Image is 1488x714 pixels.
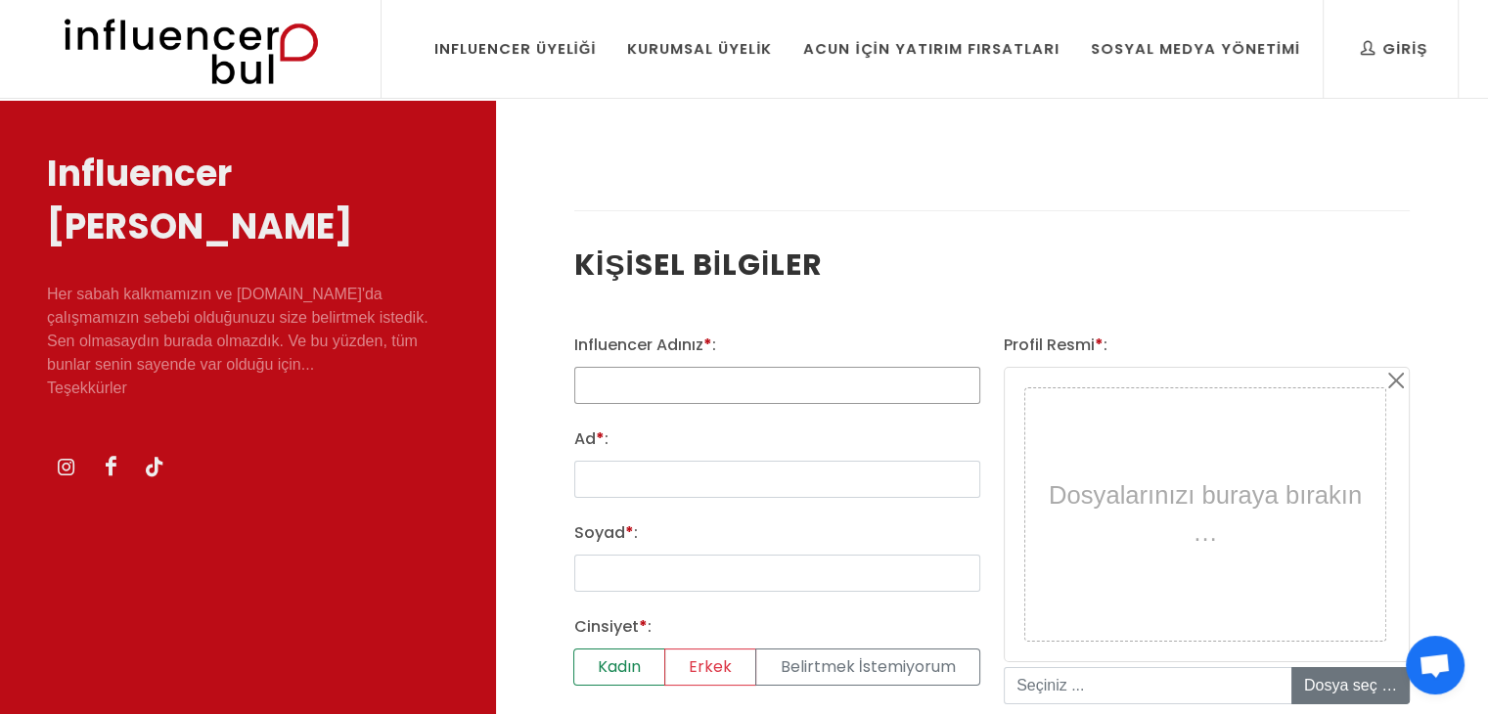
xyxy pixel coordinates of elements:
div: Kurumsal Üyelik [627,38,772,60]
label: Soyad : [574,521,638,545]
label: Profil Resmi : [1004,334,1107,357]
label: Ad : [574,427,609,451]
label: Influencer Adınız : [574,334,716,357]
div: Açık sohbet [1406,636,1465,694]
label: Erkek [664,648,756,686]
h1: Influencer [PERSON_NAME] [47,148,449,253]
div: Acun İçin Yatırım Fırsatları [803,38,1059,60]
p: Her sabah kalkmamızın ve [DOMAIN_NAME]'da çalışmamızın sebebi olduğunuzu size belirtmek istedik. ... [47,283,449,400]
button: Close [1384,369,1408,392]
div: Dosyalarınızı buraya bırakın … [1030,393,1380,635]
h2: Kişisel Bilgiler [574,243,1410,287]
label: Cinsiyet : [574,615,652,639]
label: Kadın [573,648,665,686]
div: Giriş [1361,38,1427,60]
input: Seçiniz ... [1004,667,1292,704]
div: Sosyal Medya Yönetimi [1091,38,1300,60]
div: Influencer Üyeliği [434,38,597,60]
label: Belirtmek İstemiyorum [755,648,980,686]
